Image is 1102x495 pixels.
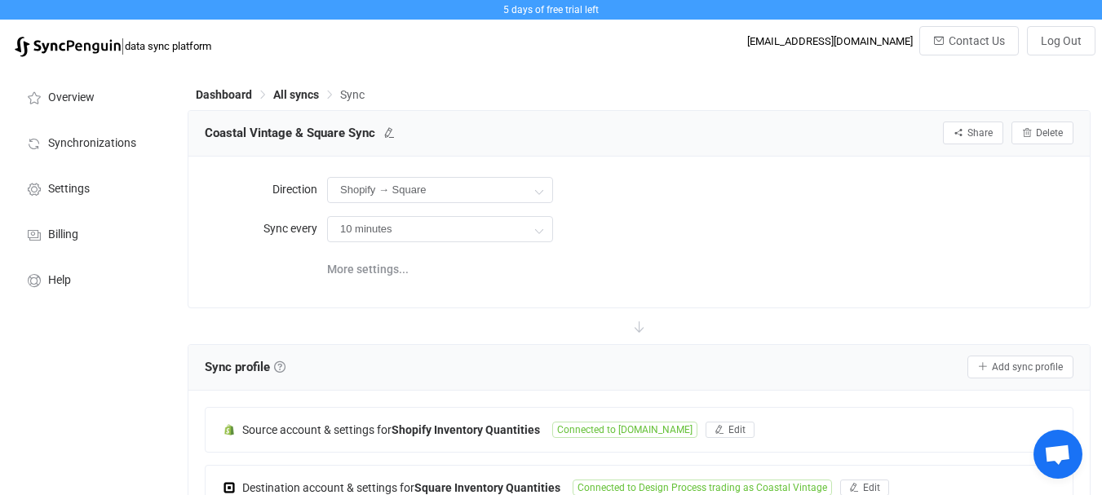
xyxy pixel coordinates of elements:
span: | [121,34,125,57]
button: Add sync profile [967,356,1073,378]
span: Overview [48,91,95,104]
span: Sync profile [205,355,285,379]
a: Synchronizations [8,119,171,165]
a: |data sync platform [15,34,211,57]
a: Settings [8,165,171,210]
span: Sync [340,88,365,101]
b: Shopify Inventory Quantities [392,423,540,436]
span: Share [967,127,993,139]
div: Open chat [1033,430,1082,479]
span: Coastal Vintage & Square Sync [205,121,375,145]
span: data sync platform [125,40,211,52]
div: [EMAIL_ADDRESS][DOMAIN_NAME] [747,35,913,47]
input: Model [327,216,553,242]
img: syncpenguin.svg [15,37,121,57]
span: Dashboard [196,88,252,101]
span: Delete [1036,127,1063,139]
a: Help [8,256,171,302]
span: Edit [863,482,880,493]
img: shopify.png [222,422,237,437]
span: Synchronizations [48,137,136,150]
span: Source account & settings for [242,423,392,436]
span: More settings... [327,253,409,285]
button: Log Out [1027,26,1095,55]
span: All syncs [273,88,319,101]
span: Contact Us [949,34,1005,47]
span: Destination account & settings for [242,481,414,494]
span: Add sync profile [992,361,1063,373]
input: Model [327,177,553,203]
button: Delete [1011,122,1073,144]
button: Contact Us [919,26,1019,55]
label: Direction [205,173,327,206]
label: Sync every [205,212,327,245]
span: Log Out [1041,34,1082,47]
a: Overview [8,73,171,119]
span: Connected to [DOMAIN_NAME] [552,422,697,438]
span: Billing [48,228,78,241]
span: Edit [728,424,746,435]
span: Settings [48,183,90,196]
span: Help [48,274,71,287]
button: Share [943,122,1003,144]
img: square.png [222,480,237,495]
button: Edit [706,422,755,438]
b: Square Inventory Quantities [414,481,560,494]
span: 5 days of free trial left [503,4,599,15]
div: Breadcrumb [196,89,365,100]
a: Billing [8,210,171,256]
